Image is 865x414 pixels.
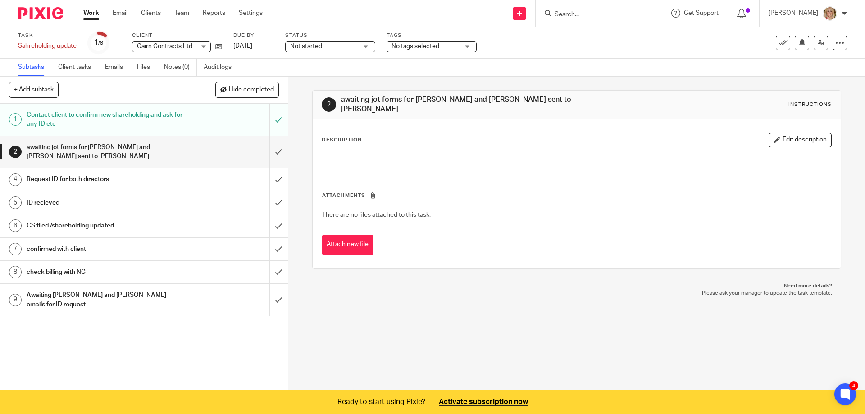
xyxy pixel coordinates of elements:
[290,43,322,50] span: Not started
[9,266,22,278] div: 8
[322,212,431,218] span: There are no files attached to this task.
[769,9,818,18] p: [PERSON_NAME]
[233,32,274,39] label: Due by
[27,265,182,279] h1: check billing with NC
[98,41,103,45] small: /8
[387,32,477,39] label: Tags
[684,10,719,16] span: Get Support
[18,41,77,50] div: Sahreholding update
[105,59,130,76] a: Emails
[215,82,279,97] button: Hide completed
[9,82,59,97] button: + Add subtask
[18,32,77,39] label: Task
[164,59,197,76] a: Notes (0)
[322,136,362,144] p: Description
[27,173,182,186] h1: Request ID for both directors
[203,9,225,18] a: Reports
[174,9,189,18] a: Team
[83,9,99,18] a: Work
[285,32,375,39] label: Status
[137,59,157,76] a: Files
[9,173,22,186] div: 4
[322,235,373,255] button: Attach new file
[769,133,832,147] button: Edit description
[137,43,192,50] span: Cairn Contracts Ltd
[94,37,103,48] div: 1
[788,101,832,108] div: Instructions
[27,288,182,311] h1: Awaiting [PERSON_NAME] and [PERSON_NAME] emails for ID request
[233,43,252,49] span: [DATE]
[321,290,832,297] p: Please ask your manager to update the task template.
[113,9,127,18] a: Email
[9,146,22,158] div: 2
[27,219,182,232] h1: CS filed /shareholding updated
[18,7,63,19] img: Pixie
[849,381,858,390] div: 4
[9,243,22,255] div: 7
[141,9,161,18] a: Clients
[9,219,22,232] div: 6
[392,43,439,50] span: No tags selected
[204,59,238,76] a: Audit logs
[9,196,22,209] div: 5
[229,86,274,94] span: Hide completed
[27,196,182,209] h1: ID recieved
[341,95,596,114] h1: awaiting jot forms for [PERSON_NAME] and [PERSON_NAME] sent to [PERSON_NAME]
[322,193,365,198] span: Attachments
[27,141,182,164] h1: awaiting jot forms for [PERSON_NAME] and [PERSON_NAME] sent to [PERSON_NAME]
[322,97,336,112] div: 2
[823,6,837,21] img: JW%20photo.JPG
[9,113,22,126] div: 1
[27,108,182,131] h1: Contact client to confirm new shareholding and ask for any ID etc
[27,242,182,256] h1: confirmed with client
[58,59,98,76] a: Client tasks
[132,32,222,39] label: Client
[239,9,263,18] a: Settings
[321,282,832,290] p: Need more details?
[18,59,51,76] a: Subtasks
[9,294,22,306] div: 9
[554,11,635,19] input: Search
